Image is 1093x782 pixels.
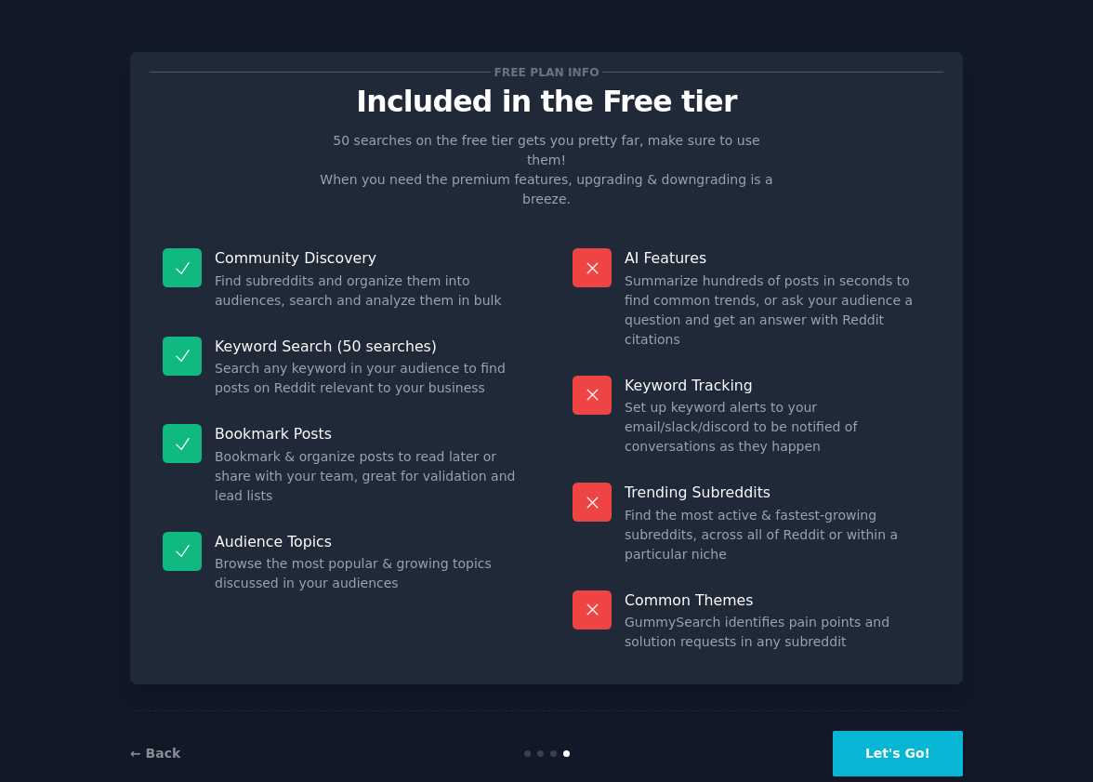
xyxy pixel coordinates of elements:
dd: Bookmark & organize posts to read later or share with your team, great for validation and lead lists [215,447,520,506]
p: Keyword Search (50 searches) [215,337,520,356]
p: Included in the Free tier [150,86,943,118]
button: Let's Go! [833,731,963,776]
p: 50 searches on the free tier gets you pretty far, make sure to use them! When you need the premiu... [312,131,781,209]
p: Keyword Tracking [625,376,930,395]
dd: Summarize hundreds of posts in seconds to find common trends, or ask your audience a question and... [625,272,930,350]
dd: Browse the most popular & growing topics discussed in your audiences [215,554,520,593]
dd: Set up keyword alerts to your email/slack/discord to be notified of conversations as they happen [625,398,930,457]
a: ← Back [130,746,180,761]
p: Bookmark Posts [215,424,520,444]
p: Community Discovery [215,248,520,268]
dd: Find subreddits and organize them into audiences, search and analyze them in bulk [215,272,520,311]
p: Common Themes [625,590,930,610]
p: Trending Subreddits [625,483,930,502]
dd: Search any keyword in your audience to find posts on Reddit relevant to your business [215,359,520,398]
p: Audience Topics [215,532,520,551]
p: AI Features [625,248,930,268]
span: Free plan info [491,62,602,82]
dd: GummySearch identifies pain points and solution requests in any subreddit [625,613,930,652]
dd: Find the most active & fastest-growing subreddits, across all of Reddit or within a particular niche [625,506,930,564]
